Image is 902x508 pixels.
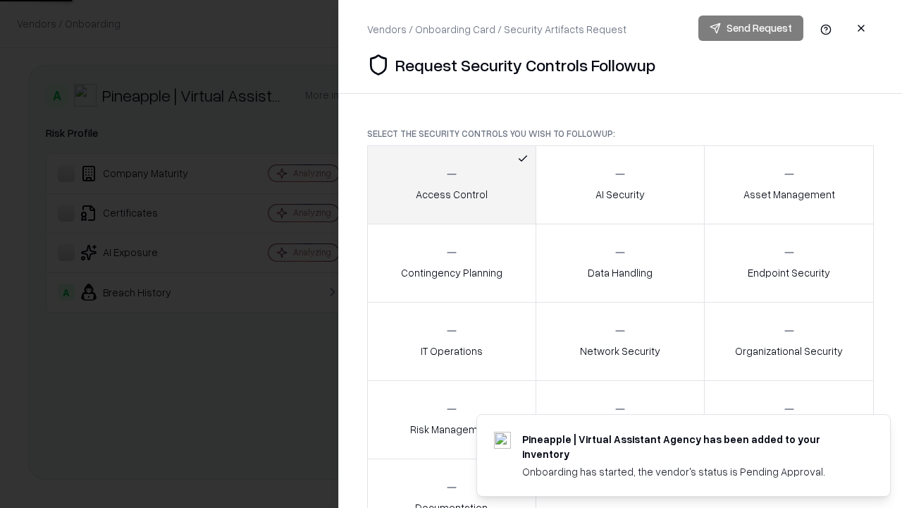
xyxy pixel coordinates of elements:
[704,380,874,459] button: Threat Management
[395,54,655,76] p: Request Security Controls Followup
[536,224,705,303] button: Data Handling
[367,380,536,459] button: Risk Management
[588,265,653,280] p: Data Handling
[748,265,830,280] p: Endpoint Security
[704,145,874,224] button: Asset Management
[367,224,536,303] button: Contingency Planning
[410,422,493,437] p: Risk Management
[536,145,705,224] button: AI Security
[704,224,874,303] button: Endpoint Security
[536,380,705,459] button: Security Incidents
[367,128,874,140] p: Select the security controls you wish to followup:
[595,187,645,202] p: AI Security
[522,464,856,479] div: Onboarding has started, the vendor's status is Pending Approval.
[522,432,856,461] div: Pineapple | Virtual Assistant Agency has been added to your inventory
[401,265,502,280] p: Contingency Planning
[704,302,874,381] button: Organizational Security
[735,344,843,358] p: Organizational Security
[367,145,536,224] button: Access Control
[536,302,705,381] button: Network Security
[494,432,511,449] img: trypineapple.com
[580,344,660,358] p: Network Security
[367,302,536,381] button: IT Operations
[416,187,488,202] p: Access Control
[421,344,483,358] p: IT Operations
[743,187,835,202] p: Asset Management
[367,22,626,37] div: Vendors / Onboarding Card / Security Artifacts Request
